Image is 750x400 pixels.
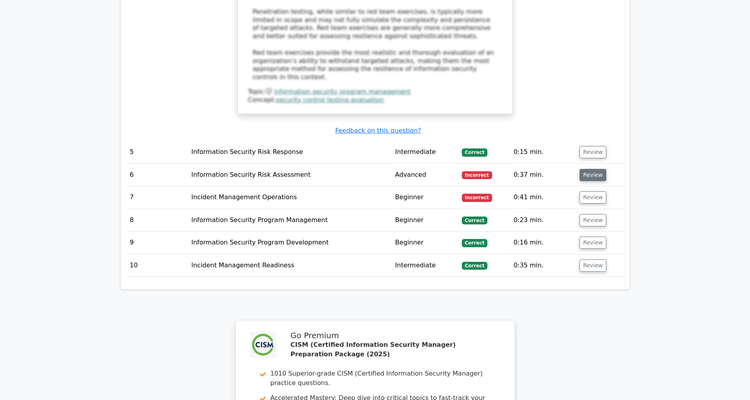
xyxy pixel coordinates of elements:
span: Correct [462,217,487,224]
button: Review [580,237,606,249]
span: Incorrect [462,171,492,179]
button: Review [580,259,606,272]
td: 0:41 min. [510,186,576,209]
td: Information Security Risk Response [188,141,392,163]
span: Correct [462,148,487,156]
td: Information Security Program Development [188,231,392,254]
td: Incident Management Operations [188,186,392,209]
td: Information Security Program Management [188,209,392,231]
td: 0:15 min. [510,141,576,163]
button: Review [580,146,606,158]
a: security control testing evaluation [276,96,384,104]
div: Topic: [248,88,502,96]
td: Beginner [392,209,459,231]
td: 0:16 min. [510,231,576,254]
td: 6 [127,164,188,186]
td: Intermediate [392,254,459,277]
div: Concept: [248,96,502,104]
span: Incorrect [462,194,492,202]
button: Review [580,191,606,204]
td: 8 [127,209,188,231]
td: Advanced [392,164,459,186]
span: Correct [462,239,487,247]
td: Beginner [392,186,459,209]
td: 7 [127,186,188,209]
td: Incident Management Readiness [188,254,392,277]
td: 9 [127,231,188,254]
a: Feedback on this question? [335,127,421,134]
td: Intermediate [392,141,459,163]
a: information security program management [274,88,411,95]
td: 0:35 min. [510,254,576,277]
td: 0:37 min. [510,164,576,186]
td: Information Security Risk Assessment [188,164,392,186]
td: 0:23 min. [510,209,576,231]
button: Review [580,169,606,181]
button: Review [580,214,606,226]
td: 10 [127,254,188,277]
td: 5 [127,141,188,163]
td: Beginner [392,231,459,254]
span: Correct [462,262,487,270]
